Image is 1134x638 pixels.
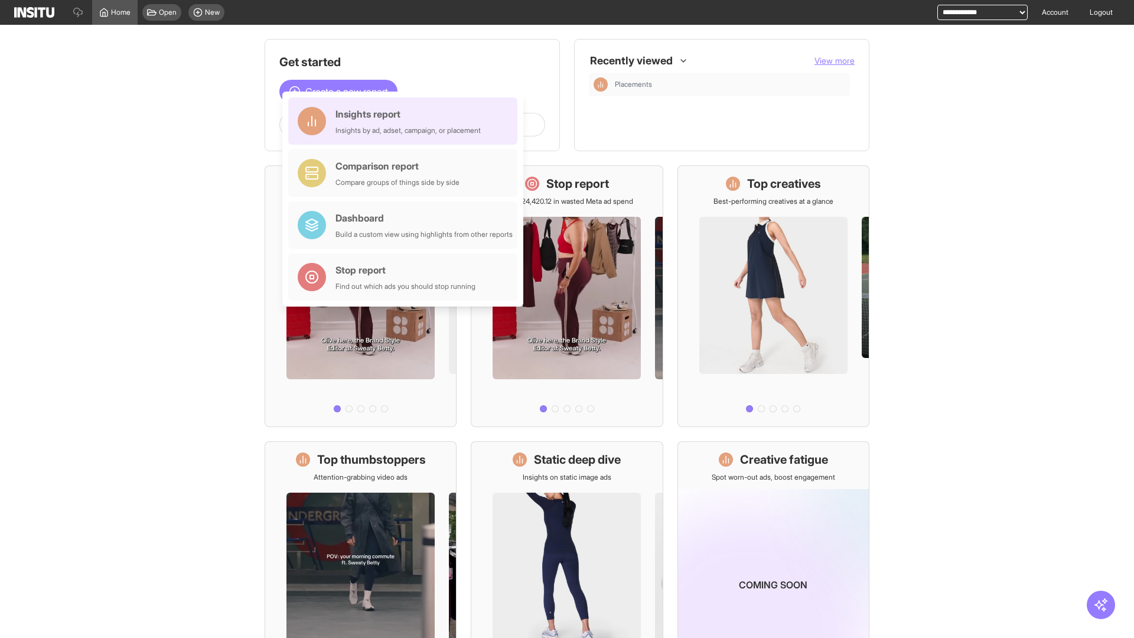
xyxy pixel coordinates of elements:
span: View more [814,56,855,66]
p: Insights on static image ads [523,473,611,482]
h1: Static deep dive [534,451,621,468]
h1: Top thumbstoppers [317,451,426,468]
div: Insights report [335,107,481,121]
p: Save £24,420.12 in wasted Meta ad spend [500,197,633,206]
img: Logo [14,7,54,18]
button: Create a new report [279,80,397,103]
span: Open [159,8,177,17]
button: View more [814,55,855,67]
p: Best-performing creatives at a glance [713,197,833,206]
span: Create a new report [305,84,388,99]
div: Find out which ads you should stop running [335,282,475,291]
h1: Get started [279,54,545,70]
div: Stop report [335,263,475,277]
a: Stop reportSave £24,420.12 in wasted Meta ad spend [471,165,663,427]
h1: Top creatives [747,175,821,192]
h1: Stop report [546,175,609,192]
span: Placements [615,80,845,89]
div: Insights by ad, adset, campaign, or placement [335,126,481,135]
span: New [205,8,220,17]
a: Top creativesBest-performing creatives at a glance [677,165,869,427]
span: Placements [615,80,652,89]
div: Build a custom view using highlights from other reports [335,230,513,239]
div: Dashboard [335,211,513,225]
p: Attention-grabbing video ads [314,473,408,482]
div: Compare groups of things side by side [335,178,460,187]
div: Insights [594,77,608,92]
span: Home [111,8,131,17]
a: What's live nowSee all active ads instantly [265,165,457,427]
div: Comparison report [335,159,460,173]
